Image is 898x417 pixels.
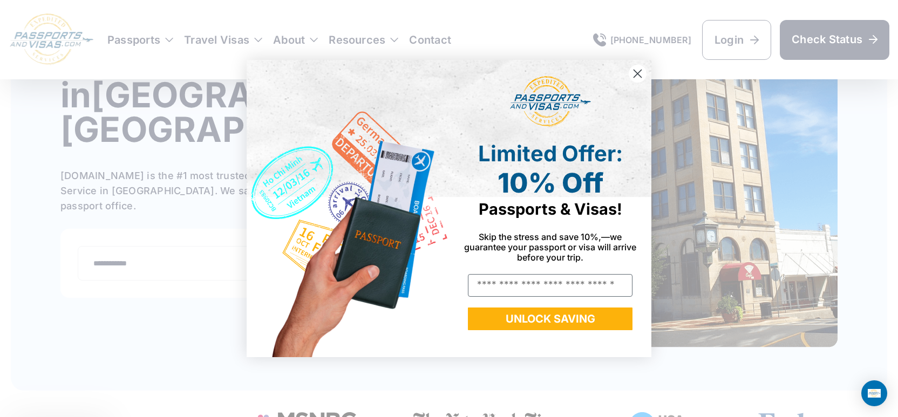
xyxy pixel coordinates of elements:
[247,60,449,357] img: de9cda0d-0715-46ca-9a25-073762a91ba7.png
[478,140,623,167] span: Limited Offer:
[468,307,632,330] button: UNLOCK SAVING
[510,76,591,127] img: passports and visas
[464,231,636,263] span: Skip the stress and save 10%,—we guarantee your passport or visa will arrive before your trip.
[861,380,887,406] div: Open Intercom Messenger
[498,167,603,199] span: 10% Off
[628,64,647,83] button: Close dialog
[479,200,622,218] span: Passports & Visas!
